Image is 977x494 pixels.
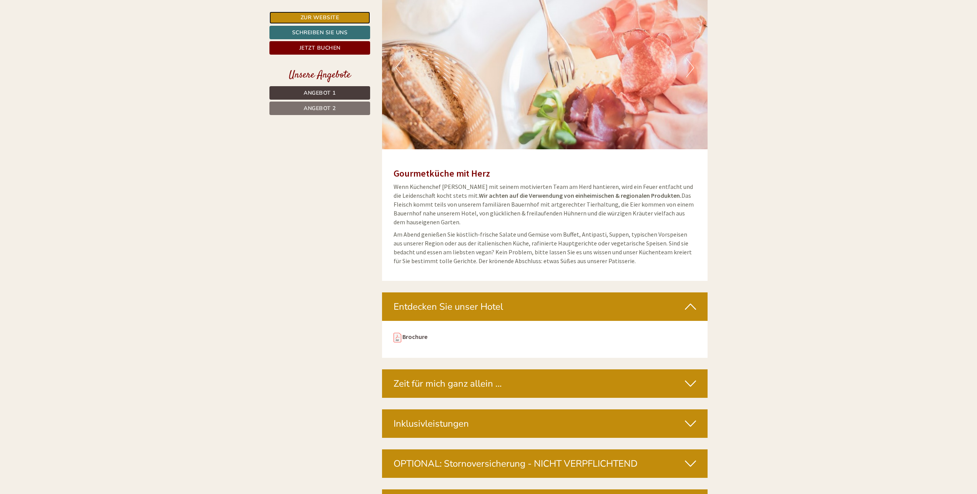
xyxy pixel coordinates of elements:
[304,89,336,97] span: Angebot 1
[304,105,336,112] span: Angebot 2
[686,58,694,77] button: Next
[395,58,404,77] button: Previous
[394,167,490,179] strong: Gourmetküche mit Herz
[479,192,681,199] strong: Wir achten auf die Verwendung von einheimischen & regionalen Produkten.
[402,333,427,340] a: Brochure
[269,26,370,39] a: Schreiben Sie uns
[269,68,370,82] div: Unsere Angebote
[394,230,696,265] p: Am Abend genießen Sie köstlich-frische Salate und Gemüse vom Buffet, Antipasti, Suppen, typischen...
[12,37,118,43] small: 14:39
[257,203,303,216] button: Senden
[138,6,165,19] div: [DATE]
[394,182,696,226] p: Wenn Küchenchef [PERSON_NAME] mit seinem motivierten Team am Herd hantieren, wird ein Feuer entfa...
[382,369,708,398] div: Zeit für mich ganz allein …
[269,12,370,24] a: Zur Website
[269,41,370,55] a: Jetzt buchen
[382,292,708,321] div: Entdecken Sie unser Hotel
[382,449,708,478] div: OPTIONAL: Stornoversicherung - NICHT VERPFLICHTEND
[6,21,122,44] div: Guten Tag, wie können wir Ihnen helfen?
[12,22,118,28] div: [GEOGRAPHIC_DATA]
[382,409,708,438] div: Inklusivleistungen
